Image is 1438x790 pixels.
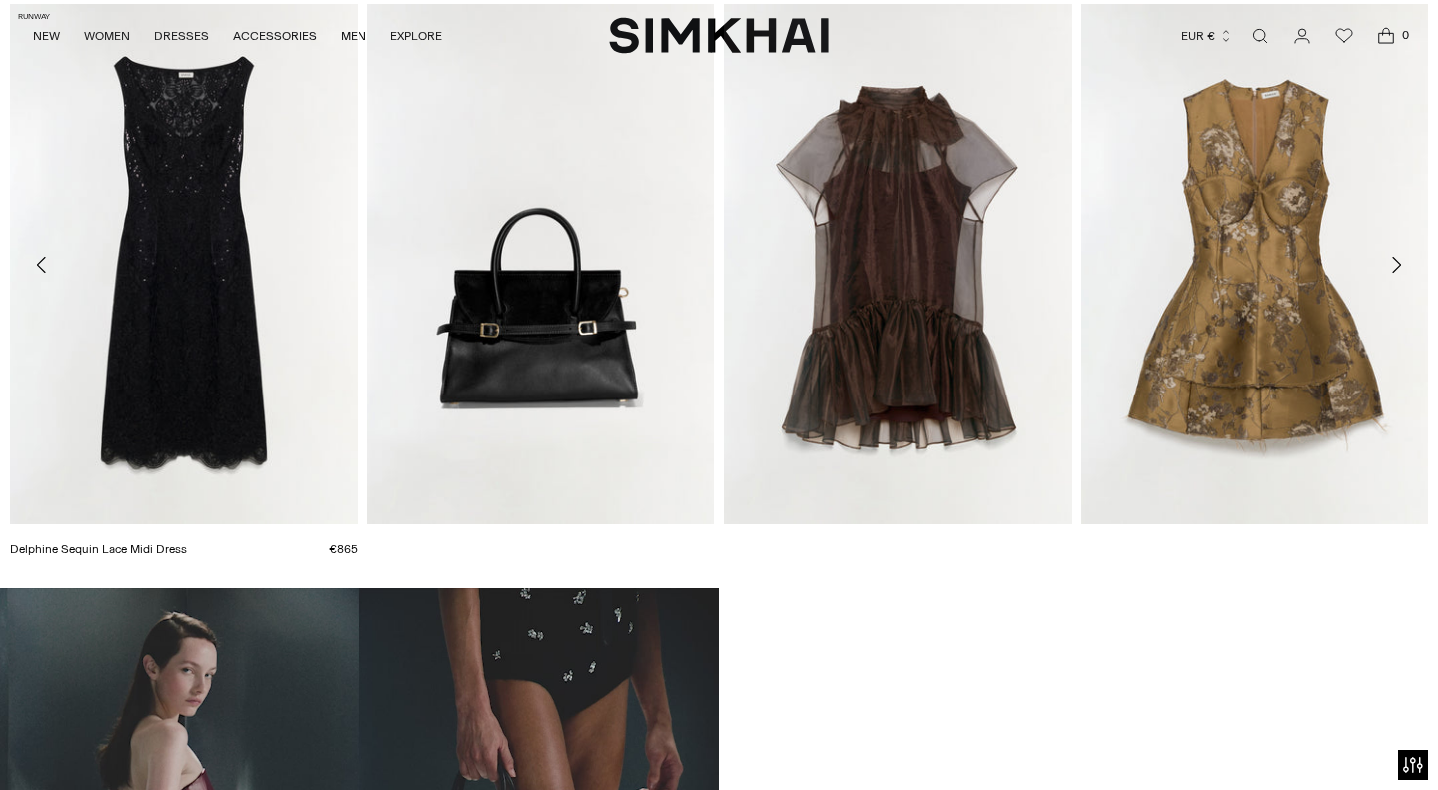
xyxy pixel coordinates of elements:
[1324,16,1364,56] a: Wishlist
[367,4,715,524] img: River Mini Suede Handle Bag
[1181,14,1233,58] button: EUR €
[154,14,209,58] a: DRESSES
[33,14,60,58] a: NEW
[390,14,442,58] a: EXPLORE
[20,243,64,287] button: Move to previous carousel slide
[341,14,366,58] a: MEN
[10,542,187,556] a: Delphine Sequin Lace Midi Dress
[1282,16,1322,56] a: Go to the account page
[724,4,1072,524] img: Beaux Organza Dress
[1396,26,1414,44] span: 0
[1240,16,1280,56] a: Open search modal
[1366,16,1406,56] a: Open cart modal
[609,16,829,55] a: SIMKHAI
[1081,4,1429,524] img: Brynelle Jacquard Mini Dress
[84,14,130,58] a: WOMEN
[233,14,317,58] a: ACCESSORIES
[1374,243,1418,287] button: Move to next carousel slide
